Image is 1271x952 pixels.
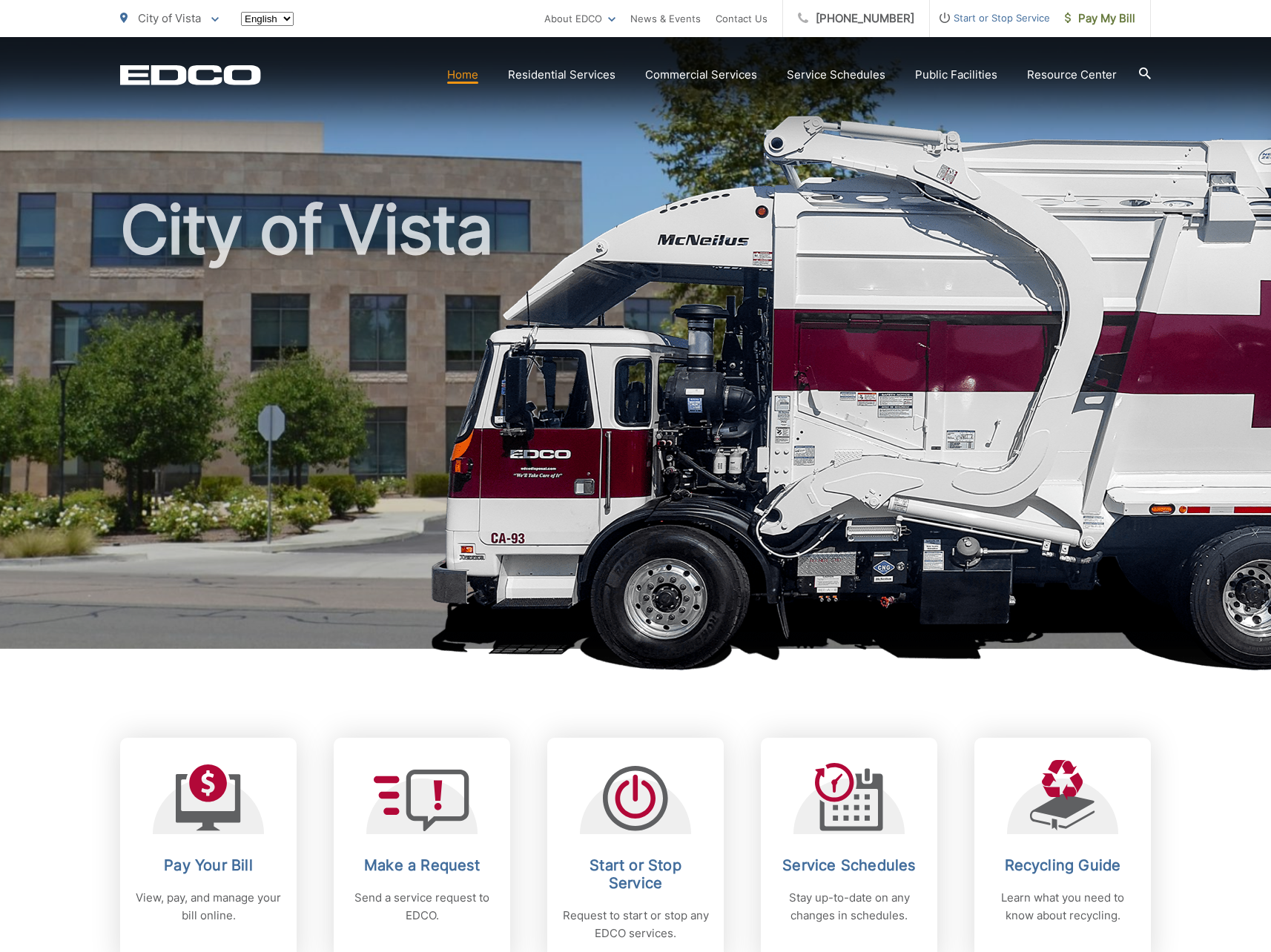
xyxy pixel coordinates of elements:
[989,856,1136,874] h2: Recycling Guide
[135,889,282,925] p: View, pay, and manage your bill online.
[776,889,922,925] p: Stay up-to-date on any changes in schedules.
[241,12,294,26] select: Select a language
[562,856,709,892] h2: Start or Stop Service
[716,10,767,27] a: Contact Us
[787,66,885,84] a: Service Schedules
[349,856,495,874] h2: Make a Request
[135,856,282,874] h2: Pay Your Bill
[915,66,997,84] a: Public Facilities
[645,66,757,84] a: Commercial Services
[1027,66,1117,84] a: Resource Center
[562,907,709,942] p: Request to start or stop any EDCO services.
[1065,10,1135,27] span: Pay My Bill
[544,10,615,27] a: About EDCO
[120,193,1151,662] h1: City of Vista
[630,10,701,27] a: News & Events
[508,66,615,84] a: Residential Services
[120,65,261,85] a: EDCD logo. Return to the homepage.
[989,889,1136,925] p: Learn what you need to know about recycling.
[447,66,478,84] a: Home
[776,856,922,874] h2: Service Schedules
[349,889,495,925] p: Send a service request to EDCO.
[138,11,201,25] span: City of Vista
